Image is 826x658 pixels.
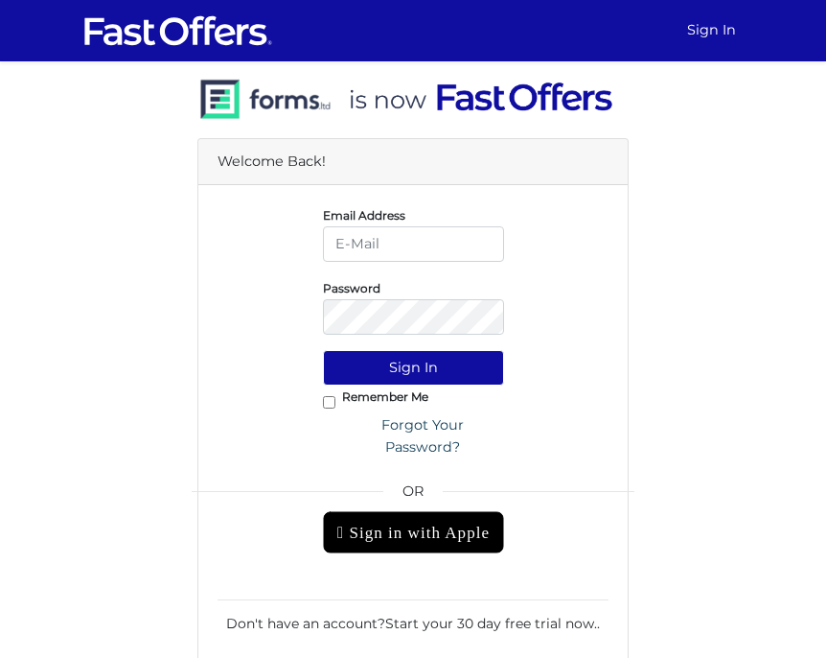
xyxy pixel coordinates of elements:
[323,481,504,511] span: OR
[679,12,744,49] a: Sign In
[323,213,405,218] label: Email Address
[323,511,504,553] div: Sign in with Apple
[342,408,504,465] a: Forgot Your Password?
[323,350,504,386] button: Sign In
[198,139,628,185] div: Welcome Back!
[342,394,428,399] label: Remember Me
[385,615,597,632] a: Start your 30 day free trial now.
[218,599,608,634] div: Don't have an account? .
[323,226,504,262] input: E-Mail
[323,286,380,291] label: Password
